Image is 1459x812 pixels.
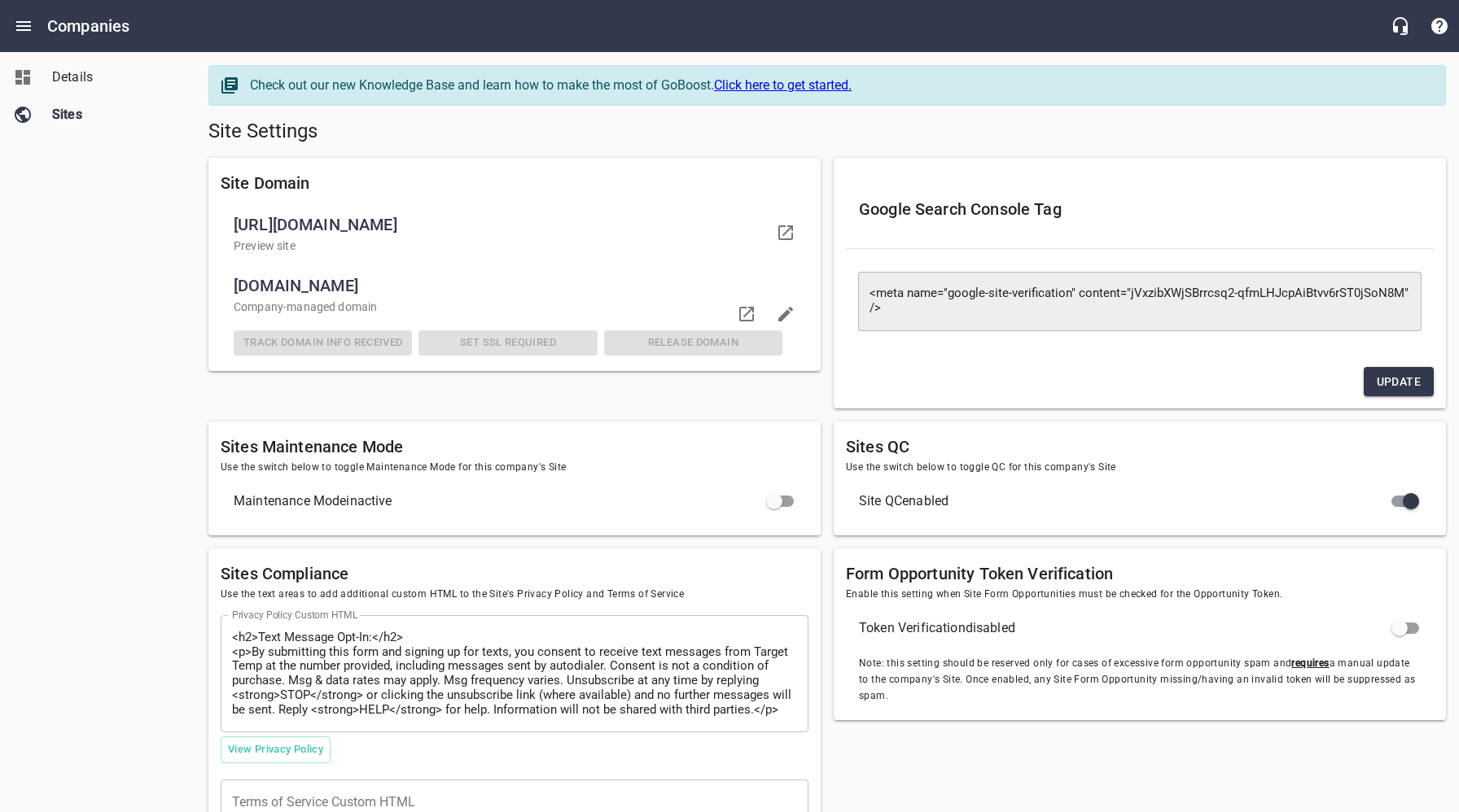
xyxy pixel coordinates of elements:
h6: Sites QC [846,434,1434,460]
h6: Companies [47,13,129,39]
a: Click here to get started. [714,77,852,93]
textarea: <h2>Text Message Opt-In:</h2> <p>By submitting this form and signing up for texts, you consent to... [232,631,797,718]
a: Visit domain [727,295,766,334]
textarea: <meta name="google-site-verification" content="jVxzibXWjSBrrcsq2-qfmLHJcpAiBtvv6rST0jSoN8M" /> [870,286,1410,316]
span: [DOMAIN_NAME] [234,273,782,299]
span: Token Verification disabled [859,618,1395,638]
p: Preview site [234,238,769,255]
span: Site QC enabled [859,491,1395,511]
span: Sites [52,105,176,124]
span: Use the text areas to add additional custom HTML to the Site's Privacy Policy and Terms of Service [221,587,808,603]
span: View Privacy Policy [228,740,323,759]
span: Note: this setting should be reserved only for cases of excessive form opportunity spam and a man... [859,656,1421,705]
button: Edit domain [766,295,805,334]
div: Check out our new Knowledge Base and learn how to make the most of GoBoost. [250,76,1429,95]
a: Visit your domain [766,213,805,252]
span: Update [1377,372,1421,392]
span: Maintenance Mode inactive [234,491,769,511]
h6: Site Domain [221,170,808,196]
button: Live Chat [1381,7,1420,46]
u: requires [1291,657,1329,669]
span: [URL][DOMAIN_NAME] [234,212,769,238]
span: Use the switch below to toggle QC for this company's Site [846,460,1434,476]
button: View Privacy Policy [221,736,331,763]
h6: Sites Maintenance Mode [221,434,808,460]
button: Support Portal [1420,7,1459,46]
h5: Site Settings [208,119,1446,145]
h6: Form Opportunity Token Verification [846,561,1434,587]
span: Use the switch below to toggle Maintenance Mode for this company's Site [221,460,808,476]
h6: Google Search Console Tag [859,196,1421,222]
span: Details [52,68,176,87]
span: Enable this setting when Site Form Opportunities must be checked for the Opportunity Token. [846,587,1434,603]
div: Company -managed domain [230,295,786,319]
button: Update [1364,367,1434,397]
h6: Sites Compliance [221,561,808,587]
button: Open drawer [4,7,43,46]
